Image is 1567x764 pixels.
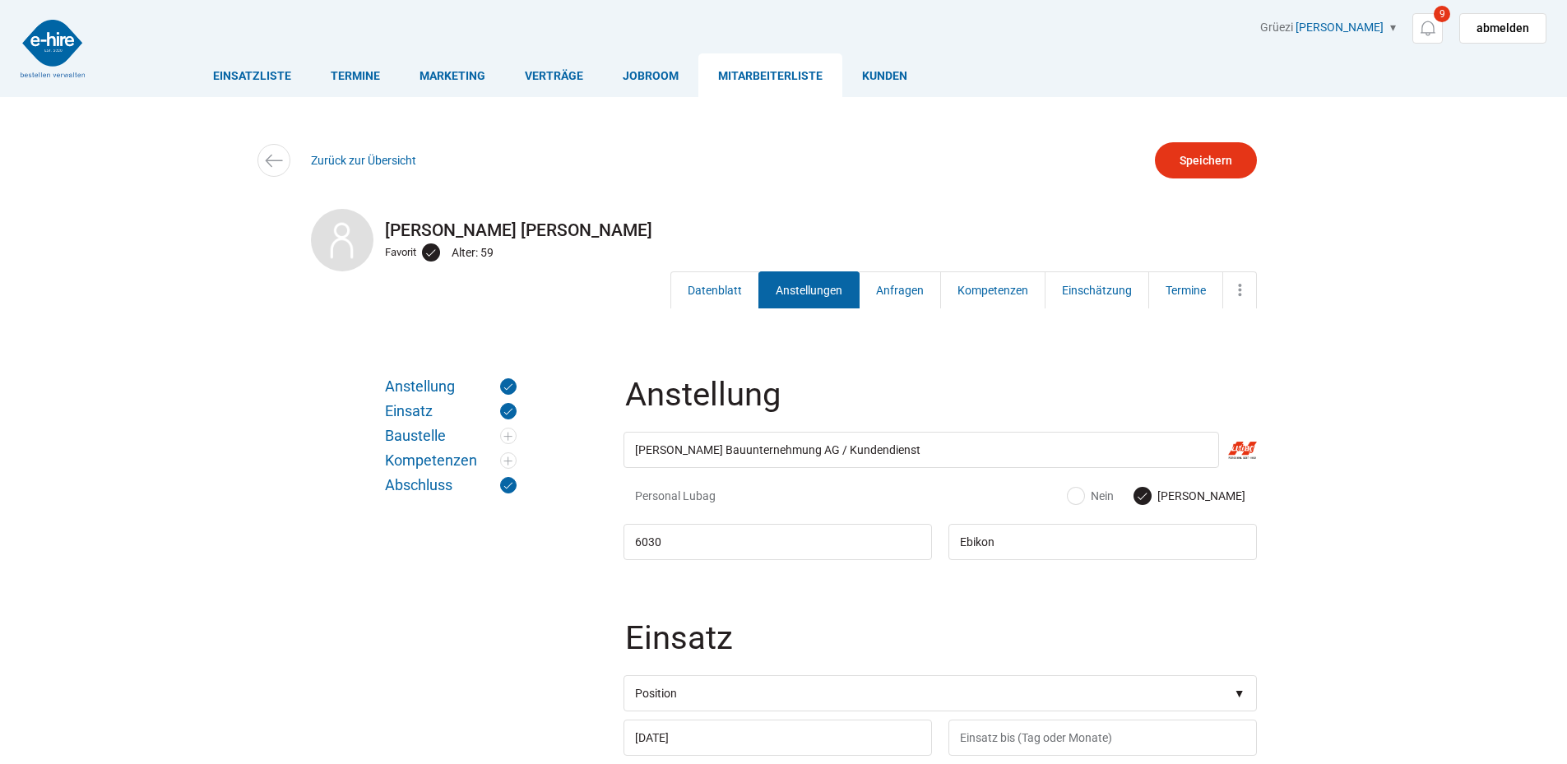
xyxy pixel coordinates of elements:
[385,428,517,444] a: Baustelle
[505,53,603,97] a: Verträge
[1412,13,1443,44] a: 9
[948,720,1257,756] input: Einsatz bis (Tag oder Monate)
[1134,488,1245,504] label: [PERSON_NAME]
[311,154,416,167] a: Zurück zur Übersicht
[624,720,932,756] input: Einsatz von (Tag oder Jahr)
[940,271,1045,308] a: Kompetenzen
[948,524,1257,560] input: Arbeitsort Ort
[1417,18,1438,39] img: icon-notification.svg
[624,524,932,560] input: Arbeitsort PLZ
[262,149,285,173] img: icon-arrow-left.svg
[1296,21,1384,34] a: [PERSON_NAME]
[385,477,517,493] a: Abschluss
[1148,271,1223,308] a: Termine
[859,271,941,308] a: Anfragen
[624,378,1260,432] legend: Anstellung
[385,378,517,395] a: Anstellung
[624,622,1260,675] legend: Einsatz
[385,452,517,469] a: Kompetenzen
[1434,6,1450,22] span: 9
[452,242,498,263] div: Alter: 59
[193,53,311,97] a: Einsatzliste
[670,271,759,308] a: Datenblatt
[311,220,1257,240] h2: [PERSON_NAME] [PERSON_NAME]
[1045,271,1149,308] a: Einschätzung
[1068,488,1114,504] label: Nein
[635,488,837,504] span: Personal Lubag
[603,53,698,97] a: Jobroom
[698,53,842,97] a: Mitarbeiterliste
[1155,142,1257,178] input: Speichern
[385,403,517,419] a: Einsatz
[624,432,1219,468] input: Firma
[21,20,85,77] img: logo2.png
[758,271,860,308] a: Anstellungen
[1260,21,1546,44] div: Grüezi
[842,53,927,97] a: Kunden
[311,53,400,97] a: Termine
[1459,13,1546,44] a: abmelden
[400,53,505,97] a: Marketing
